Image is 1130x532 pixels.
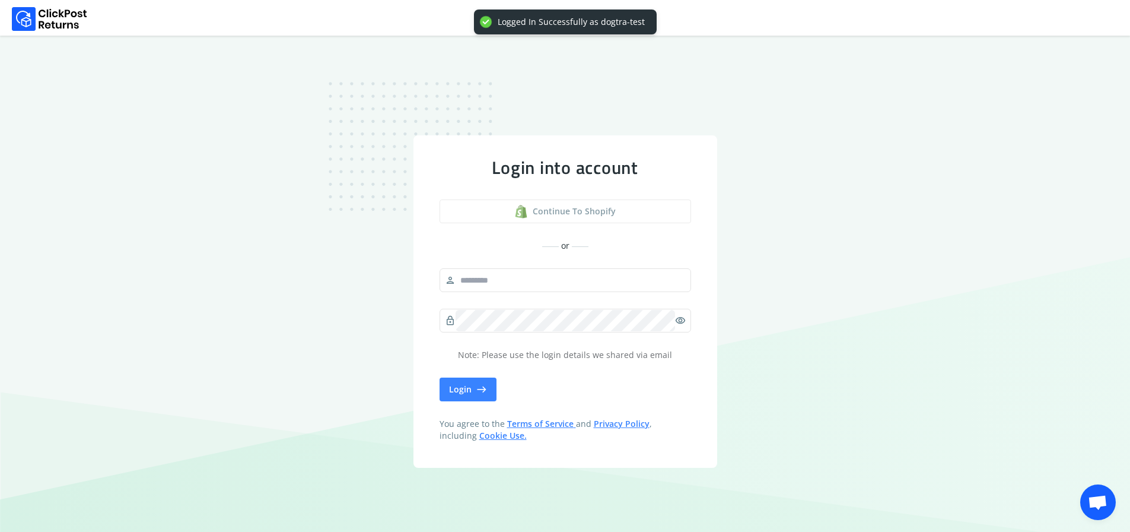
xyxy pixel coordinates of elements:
span: lock [445,312,456,329]
p: Note: Please use the login details we shared via email [440,349,691,361]
a: Terms of Service [507,418,576,429]
span: Continue to shopify [533,205,616,217]
div: Login into account [440,157,691,178]
span: person [445,272,456,289]
a: Privacy Policy [594,418,650,429]
div: or [440,240,691,252]
span: east [476,381,487,398]
span: You agree to the and , including [440,418,691,442]
img: Logo [12,7,87,31]
a: Cookie Use. [479,430,527,441]
a: shopify logoContinue to shopify [440,199,691,223]
button: Continue to shopify [440,199,691,223]
div: Logged In Successfully as dogtra-test [498,17,645,27]
div: Open chat [1080,484,1116,520]
button: Login east [440,378,496,401]
img: shopify logo [514,205,528,218]
span: visibility [675,312,686,329]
